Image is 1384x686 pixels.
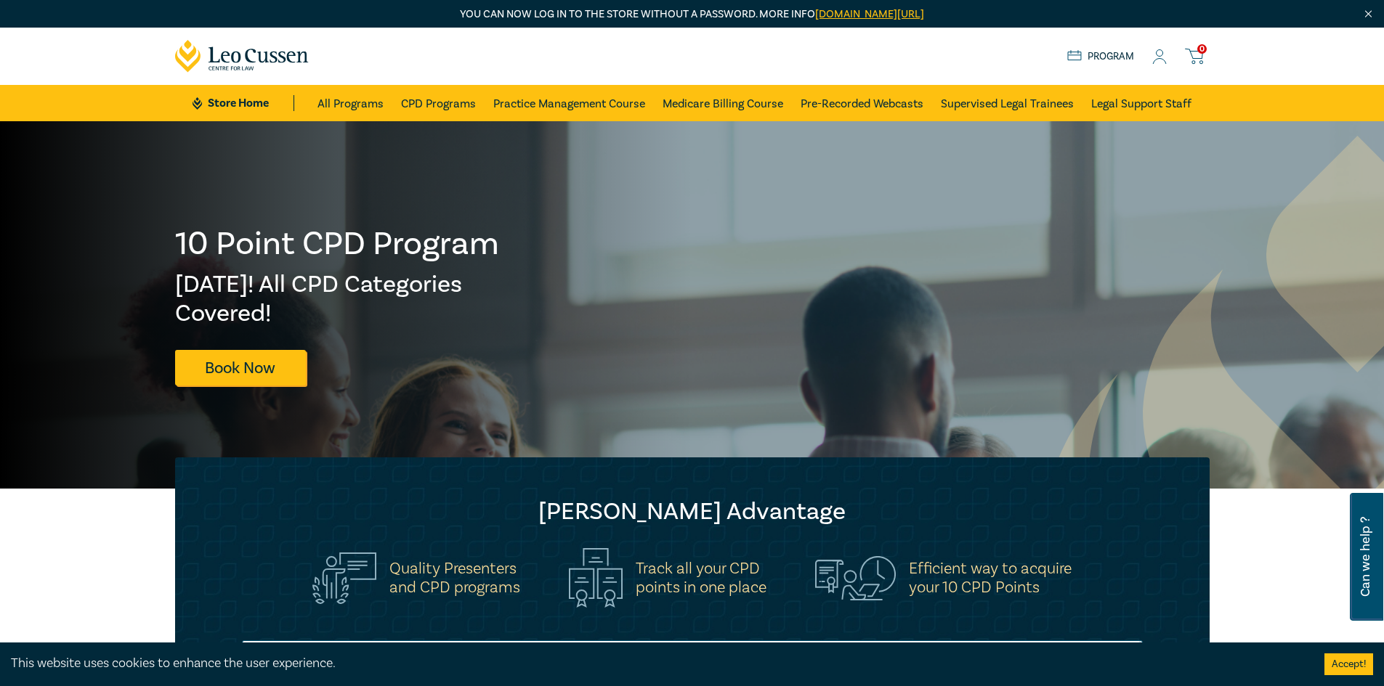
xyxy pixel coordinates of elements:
[1324,653,1373,675] button: Accept cookies
[175,7,1210,23] p: You can now log in to the store without a password. More info
[636,559,766,597] h5: Track all your CPD points in one place
[1362,8,1375,20] img: Close
[11,654,1303,673] div: This website uses cookies to enhance the user experience.
[1359,502,1372,612] span: Can we help ?
[204,497,1181,526] h2: [PERSON_NAME] Advantage
[941,85,1074,121] a: Supervised Legal Trainees
[1197,44,1207,54] span: 0
[389,559,520,597] h5: Quality Presenters and CPD programs
[815,7,924,21] a: [DOMAIN_NAME][URL]
[175,350,306,385] a: Book Now
[175,270,501,328] h2: [DATE]! All CPD Categories Covered!
[569,548,623,608] img: Track all your CPD<br>points in one place
[175,225,501,263] h1: 10 Point CPD Program
[815,556,896,600] img: Efficient way to acquire<br>your 10 CPD Points
[317,85,384,121] a: All Programs
[1091,85,1191,121] a: Legal Support Staff
[401,85,476,121] a: CPD Programs
[493,85,645,121] a: Practice Management Course
[663,85,783,121] a: Medicare Billing Course
[193,95,294,111] a: Store Home
[909,559,1072,597] h5: Efficient way to acquire your 10 CPD Points
[312,552,376,604] img: Quality Presenters<br>and CPD programs
[1067,49,1135,65] a: Program
[801,85,923,121] a: Pre-Recorded Webcasts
